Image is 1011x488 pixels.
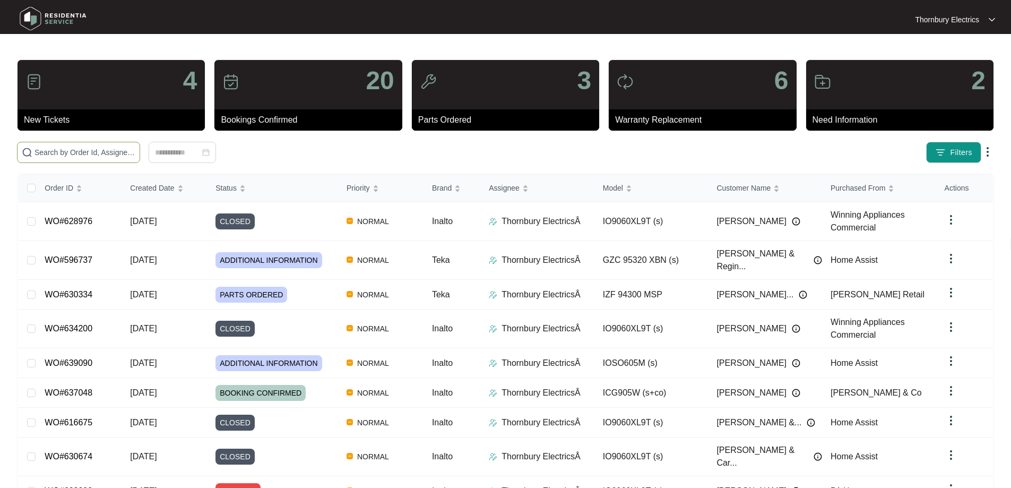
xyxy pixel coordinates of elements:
img: dropdown arrow [945,213,957,226]
img: Assigner Icon [489,359,497,367]
p: Bookings Confirmed [221,114,402,126]
span: Inalto [432,452,453,461]
th: Created Date [122,174,207,202]
span: Priority [347,182,370,194]
span: [PERSON_NAME] & Regin... [716,247,808,273]
span: ADDITIONAL INFORMATION [215,355,322,371]
p: Thornbury ElectricsÂ [502,322,581,335]
img: Vercel Logo [347,419,353,425]
span: [PERSON_NAME] & Co [831,388,922,397]
span: Created Date [130,182,174,194]
span: Brand [432,182,452,194]
span: ADDITIONAL INFORMATION [215,252,322,268]
span: Purchased From [831,182,885,194]
span: Order ID [45,182,73,194]
a: WO#630334 [45,290,92,299]
span: NORMAL [353,215,393,228]
span: Filters [950,147,972,158]
th: Brand [424,174,480,202]
span: [PERSON_NAME] [716,322,787,335]
img: Assigner Icon [489,452,497,461]
img: dropdown arrow [945,252,957,265]
span: [DATE] [130,255,157,264]
a: WO#634200 [45,324,92,333]
img: Vercel Logo [347,291,353,297]
span: Winning Appliances Commercial [831,210,905,232]
img: dropdown arrow [945,414,957,427]
img: Vercel Logo [347,453,353,459]
span: [PERSON_NAME] &... [716,416,801,429]
p: 3 [577,68,591,93]
img: Info icon [792,217,800,226]
img: icon [222,73,239,90]
span: NORMAL [353,416,393,429]
p: 20 [366,68,394,93]
span: [PERSON_NAME] Retail [831,290,924,299]
p: Thornbury ElectricsÂ [502,215,581,228]
p: Thornbury ElectricsÂ [502,357,581,370]
img: Info icon [792,324,800,333]
img: Vercel Logo [347,359,353,366]
th: Order ID [36,174,122,202]
p: 6 [774,68,789,93]
img: Info icon [814,452,822,461]
input: Search by Order Id, Assignee Name, Customer Name, Brand and Model [34,147,135,158]
td: ICG905W (s+co) [594,378,708,408]
span: CLOSED [215,213,255,229]
span: Home Assist [831,358,878,367]
th: Model [594,174,708,202]
p: Warranty Replacement [615,114,796,126]
td: IO9060XL9T (s) [594,438,708,476]
td: IOSO605M (s) [594,348,708,378]
th: Actions [936,174,993,202]
span: [DATE] [130,217,157,226]
p: Thornbury Electrics [915,14,979,25]
img: dropdown arrow [989,17,995,22]
img: dropdown arrow [945,449,957,461]
span: Inalto [432,324,453,333]
p: Parts Ordered [418,114,599,126]
img: dropdown arrow [945,286,957,299]
span: NORMAL [353,357,393,370]
a: WO#596737 [45,255,92,264]
span: Inalto [432,418,453,427]
span: BOOKING CONFIRMED [215,385,306,401]
p: Need Information [813,114,993,126]
th: Priority [338,174,424,202]
span: Inalto [432,217,453,226]
th: Purchased From [822,174,936,202]
span: Assignee [489,182,520,194]
img: Vercel Logo [347,325,353,331]
img: Info icon [792,359,800,367]
span: Teka [432,290,450,299]
p: Thornbury ElectricsÂ [502,288,581,301]
img: dropdown arrow [945,384,957,397]
td: IO9060XL9T (s) [594,408,708,438]
img: icon [25,73,42,90]
p: 4 [183,68,197,93]
a: WO#616675 [45,418,92,427]
img: residentia service logo [16,3,90,35]
a: WO#630674 [45,452,92,461]
img: Vercel Logo [347,389,353,396]
span: CLOSED [215,415,255,431]
span: Customer Name [716,182,771,194]
img: search-icon [22,147,32,158]
span: NORMAL [353,322,393,335]
img: Assigner Icon [489,256,497,264]
span: [PERSON_NAME]... [716,288,793,301]
span: [DATE] [130,452,157,461]
span: Model [603,182,623,194]
span: [DATE] [130,358,157,367]
img: dropdown arrow [945,355,957,367]
img: dropdown arrow [945,321,957,333]
span: Home Assist [831,452,878,461]
button: filter iconFilters [926,142,981,163]
a: WO#639090 [45,358,92,367]
span: [PERSON_NAME] & Car... [716,444,808,469]
img: Vercel Logo [347,256,353,263]
span: Winning Appliances Commercial [831,318,905,339]
img: Info icon [792,389,800,397]
p: Thornbury ElectricsÂ [502,450,581,463]
p: New Tickets [24,114,205,126]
